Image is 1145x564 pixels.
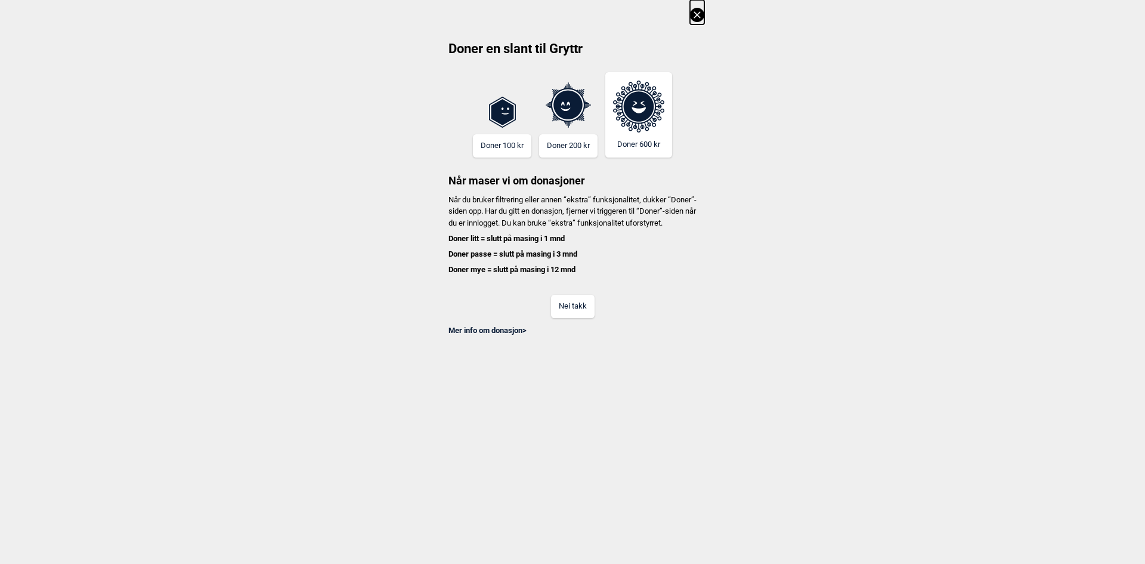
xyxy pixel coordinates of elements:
button: Doner 100 kr [473,134,531,158]
b: Doner mye = slutt på masing i 12 mnd [448,265,575,274]
b: Doner passe = slutt på masing i 3 mnd [448,249,577,258]
button: Doner 200 kr [539,134,598,158]
button: Nei takk [551,295,595,318]
p: Når du bruker filtrering eller annen “ekstra” funksjonalitet, dukker “Doner”-siden opp. Har du gi... [441,194,704,276]
h2: Doner en slant til Gryttr [441,40,704,66]
button: Doner 600 kr [605,72,672,158]
h3: Når maser vi om donasjoner [441,158,704,188]
b: Doner litt = slutt på masing i 1 mnd [448,234,565,243]
a: Mer info om donasjon> [448,326,527,335]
